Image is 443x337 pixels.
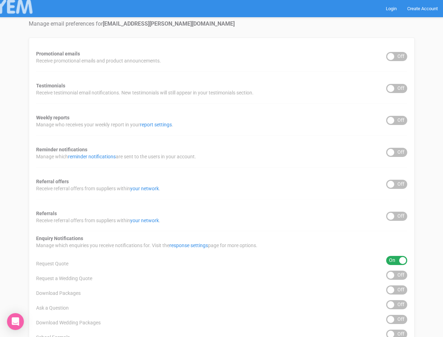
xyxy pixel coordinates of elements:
strong: Enquiry Notifications [36,236,83,241]
a: your network [130,218,159,223]
span: Receive referral offers from suppliers within . [36,185,160,192]
span: Manage which are sent to the users in your account. [36,153,196,160]
span: Ask a Question [36,304,69,311]
div: Open Intercom Messenger [7,313,24,330]
a: your network [130,186,159,191]
strong: Testimonials [36,83,65,88]
strong: Weekly reports [36,115,69,120]
span: Receive promotional emails and product announcements. [36,57,161,64]
a: response settings [169,243,208,248]
a: reminder notifications [68,154,116,159]
span: Download Packages [36,290,81,297]
span: Manage which enquiries you receive notifications for. Visit the page for more options. [36,242,257,249]
span: Request Quote [36,260,68,267]
h4: Manage email preferences for [29,21,415,27]
strong: [EMAIL_ADDRESS][PERSON_NAME][DOMAIN_NAME] [103,20,235,27]
span: Download Wedding Packages [36,319,101,326]
strong: Reminder notifications [36,147,87,152]
span: Request a Wedding Quote [36,275,92,282]
span: Receive referral offers from suppliers within . [36,217,160,224]
a: report settings [140,122,172,127]
span: Receive testimonial email notifications. New testimonials will still appear in your testimonials ... [36,89,254,96]
strong: Promotional emails [36,51,80,57]
span: Manage who receives your weekly report in your . [36,121,173,128]
strong: Referrals [36,211,57,216]
strong: Referral offers [36,179,69,184]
